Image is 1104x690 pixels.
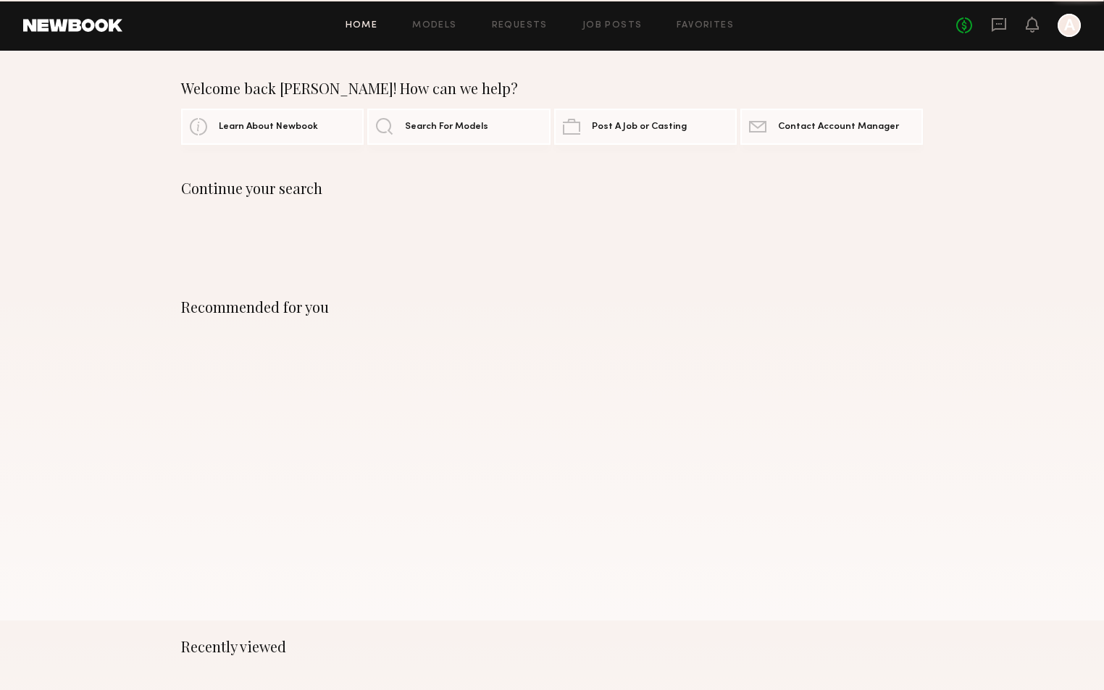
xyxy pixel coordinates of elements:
a: Learn About Newbook [181,109,364,145]
div: Continue your search [181,180,923,197]
a: Contact Account Manager [740,109,923,145]
a: Job Posts [582,21,643,30]
a: Search For Models [367,109,550,145]
a: Requests [492,21,548,30]
div: Recommended for you [181,298,923,316]
a: Models [412,21,456,30]
span: Contact Account Manager [778,122,899,132]
span: Search For Models [405,122,488,132]
span: Post A Job or Casting [592,122,687,132]
a: A [1058,14,1081,37]
a: Home [346,21,378,30]
div: Recently viewed [181,638,923,655]
a: Favorites [677,21,734,30]
span: Learn About Newbook [219,122,318,132]
div: Welcome back [PERSON_NAME]! How can we help? [181,80,923,97]
a: Post A Job or Casting [554,109,737,145]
